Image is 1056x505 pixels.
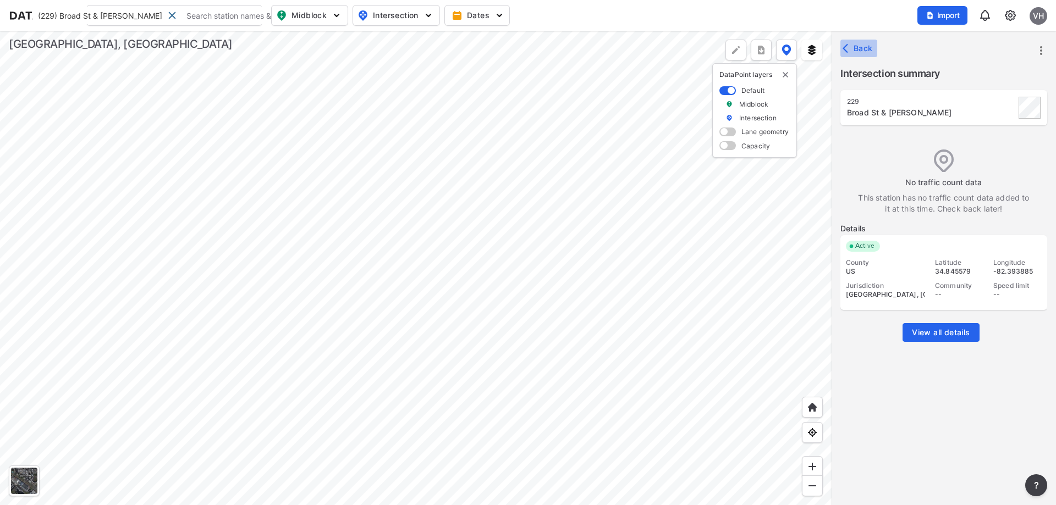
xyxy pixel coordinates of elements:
a: Import [917,10,972,20]
label: Details [840,223,1047,234]
div: Zoom in [802,456,823,477]
img: calendar-gold.39a51dde.svg [452,10,463,21]
img: marker_Midblock.5ba75e30.svg [725,99,733,109]
img: 5YPKRKmlfpI5mqlR8AD95paCi+0kK1fRFDJSaMmawlwaeJcJwk9O2fotCW5ve9gAAAAASUVORK5CYII= [494,10,505,21]
button: delete [781,70,790,79]
div: Broad St & David Francis St [847,107,1015,118]
img: data-point-layers.37681fc9.svg [782,45,791,56]
img: ZvzfEJKXnyWIrJytrsY285QMwk63cM6Drc+sIAAAAASUVORK5CYII= [807,461,818,472]
div: Longitude [993,258,1042,267]
div: [GEOGRAPHIC_DATA], [GEOGRAPHIC_DATA] [9,36,233,52]
img: 5YPKRKmlfpI5mqlR8AD95paCi+0kK1fRFDJSaMmawlwaeJcJwk9O2fotCW5ve9gAAAAASUVORK5CYII= [423,10,434,21]
img: map_pin_mid.602f9df1.svg [275,9,288,22]
label: Intersection summary [840,66,1047,81]
span: Intersection [358,9,433,22]
div: -82.393885 [993,267,1042,276]
label: No traffic count data [855,177,1032,188]
div: Latitude [935,258,983,267]
button: View all details [903,323,979,342]
img: map_pin_int.54838e6b.svg [356,9,370,22]
div: -- [935,290,983,299]
span: ? [1032,479,1041,492]
div: 34.845579 [935,267,983,276]
label: Intersection [739,113,777,123]
img: layers.ee07997e.svg [806,45,817,56]
button: more [1025,474,1047,496]
div: -- [993,290,1042,299]
img: dataPointLogo.9353c09d.svg [9,10,78,21]
span: View all details [912,327,970,338]
input: Search [32,7,163,24]
div: Speed limit [993,281,1042,290]
div: US [846,267,925,276]
div: County [846,258,925,267]
img: +Dz8AAAAASUVORK5CYII= [730,45,741,56]
div: Toggle basemap [9,465,40,496]
img: 8A77J+mXikMhHQAAAAASUVORK5CYII= [978,9,992,22]
button: Intersection [353,5,440,26]
div: Zoom out [802,475,823,496]
img: zeq5HYn9AnE9l6UmnFLPAAAAAElFTkSuQmCC [807,427,818,438]
label: Lane geometry [741,127,789,136]
button: Midblock [271,5,348,26]
span: Back [845,43,873,54]
button: more [1032,41,1050,60]
span: Midblock [276,9,341,22]
img: cids17cp3yIFEOpj3V8A9qJSH103uA521RftCD4eeui4ksIb+krbm5XvIjxD52OS6NWLn9gAAAAAElFTkSuQmCC [1004,9,1017,22]
input: Search [181,7,329,24]
div: Clear search [163,7,181,24]
button: Back [840,40,877,57]
span: Import [924,10,961,21]
label: Default [741,86,765,95]
button: DataPoint layers [776,40,797,60]
button: more [751,40,772,60]
img: +XpAUvaXAN7GudzAAAAAElFTkSuQmCC [807,402,818,413]
div: Community [935,281,983,290]
div: Polygon tool [725,40,746,60]
div: VH [1030,7,1047,25]
div: Home [802,397,823,418]
img: empty_data_icon.ba3c769f.svg [934,149,954,172]
span: Active [851,241,880,252]
label: This station has no traffic count data added to it at this time. Check back later! [856,192,1032,214]
div: View my location [802,422,823,443]
p: DataPoint layers [719,70,790,79]
img: marker_Intersection.6861001b.svg [725,113,733,123]
button: Dates [444,5,510,26]
div: 229 [847,97,1015,106]
label: Midblock [739,99,768,109]
img: MAAAAAElFTkSuQmCC [807,480,818,491]
div: Jurisdiction [846,281,925,290]
img: xqJnZQTG2JQi0x5lvmkeSNbbgIiQD62bqHG8IfrOzanD0FsRdYrij6fAAAAAElFTkSuQmCC [756,45,767,56]
button: Import [917,6,967,25]
img: close-external-leyer.3061a1c7.svg [781,70,790,79]
img: 5YPKRKmlfpI5mqlR8AD95paCi+0kK1fRFDJSaMmawlwaeJcJwk9O2fotCW5ve9gAAAAASUVORK5CYII= [331,10,342,21]
span: Dates [454,10,503,21]
div: [GEOGRAPHIC_DATA], [GEOGRAPHIC_DATA] [846,290,925,299]
label: Capacity [741,141,770,151]
img: file_add.62c1e8a2.svg [926,11,934,20]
